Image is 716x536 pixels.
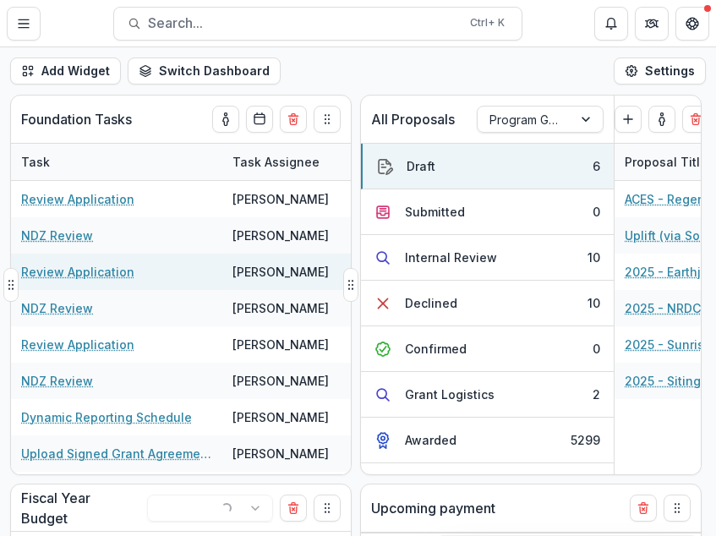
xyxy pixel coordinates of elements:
[232,445,329,462] div: [PERSON_NAME]
[222,144,349,180] div: Task Assignee
[571,431,600,449] div: 5299
[664,495,691,522] button: Drag
[405,203,465,221] div: Submitted
[21,109,132,129] p: Foundation Tasks
[314,106,341,133] button: Drag
[232,372,329,390] div: [PERSON_NAME]
[405,340,467,358] div: Confirmed
[113,7,522,41] button: Search...
[593,386,600,403] div: 2
[246,106,273,133] button: Calendar
[405,431,456,449] div: Awarded
[593,340,600,358] div: 0
[314,495,341,522] button: Drag
[594,7,628,41] button: Notifications
[405,294,457,312] div: Declined
[630,495,657,522] button: Delete card
[148,15,460,31] span: Search...
[21,408,192,426] a: Dynamic Reporting Schedule
[232,336,329,353] div: [PERSON_NAME]
[11,153,60,171] div: Task
[371,109,455,129] p: All Proposals
[349,153,471,171] div: Related Proposal
[232,227,329,244] div: [PERSON_NAME]
[21,299,93,317] a: NDZ Review
[361,418,614,463] button: Awarded5299
[232,408,329,426] div: [PERSON_NAME]
[128,57,281,85] button: Switch Dashboard
[405,249,497,266] div: Internal Review
[3,268,19,302] button: Drag
[21,445,212,462] a: Upload Signed Grant Agreements
[635,7,669,41] button: Partners
[675,7,709,41] button: Get Help
[21,488,140,528] p: Fiscal Year Budget
[21,263,134,281] a: Review Application
[21,336,134,353] a: Review Application
[280,106,307,133] button: Delete card
[405,386,495,403] div: Grant Logistics
[10,57,121,85] button: Add Widget
[361,189,614,235] button: Submitted0
[222,153,330,171] div: Task Assignee
[593,157,600,175] div: 6
[232,263,329,281] div: [PERSON_NAME]
[682,106,709,133] button: Delete card
[648,106,675,133] button: toggle-assigned-to-me
[588,294,600,312] div: 10
[361,372,614,418] button: Grant Logistics2
[349,144,560,180] div: Related Proposal
[21,227,93,244] a: NDZ Review
[343,268,358,302] button: Drag
[212,106,239,133] button: toggle-assigned-to-me
[21,372,93,390] a: NDZ Review
[232,190,329,208] div: [PERSON_NAME]
[280,495,307,522] button: Delete card
[7,7,41,41] button: Toggle Menu
[467,14,508,32] div: Ctrl + K
[361,326,614,372] button: Confirmed0
[11,144,222,180] div: Task
[21,190,134,208] a: Review Application
[361,235,614,281] button: Internal Review10
[232,299,329,317] div: [PERSON_NAME]
[371,498,495,518] p: Upcoming payment
[588,249,600,266] div: 10
[614,57,706,85] button: Settings
[593,203,600,221] div: 0
[361,144,614,189] button: Draft6
[407,157,435,175] div: Draft
[361,281,614,326] button: Declined10
[615,106,642,133] button: Create Proposal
